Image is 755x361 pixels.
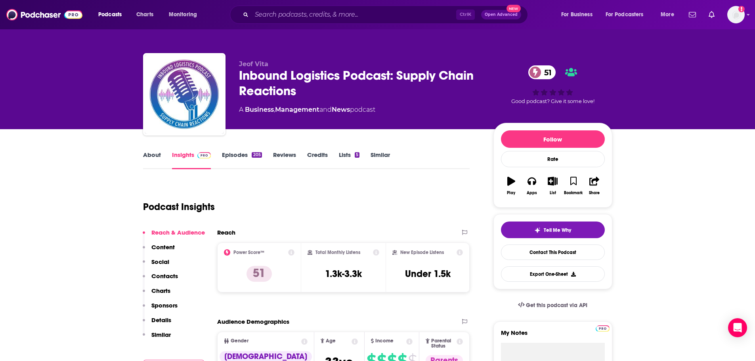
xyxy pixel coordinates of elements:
[143,287,170,302] button: Charts
[355,152,359,158] div: 5
[98,9,122,20] span: Podcasts
[252,152,262,158] div: 205
[526,302,587,309] span: Get this podcast via API
[143,302,178,316] button: Sponsors
[151,331,171,338] p: Similar
[172,151,211,169] a: InsightsPodchaser Pro
[143,316,171,331] button: Details
[501,222,605,238] button: tell me why sparkleTell Me Why
[431,338,455,349] span: Parental Status
[661,9,674,20] span: More
[561,9,593,20] span: For Business
[522,172,542,200] button: Apps
[375,338,394,344] span: Income
[315,250,360,255] h2: Total Monthly Listens
[222,151,262,169] a: Episodes205
[481,10,521,19] button: Open AdvancedNew
[217,229,235,236] h2: Reach
[507,5,521,12] span: New
[252,8,456,21] input: Search podcasts, credits, & more...
[245,106,274,113] a: Business
[512,296,594,315] a: Get this podcast via API
[217,318,289,325] h2: Audience Demographics
[151,302,178,309] p: Sponsors
[738,6,745,12] svg: Add a profile image
[501,130,605,148] button: Follow
[596,324,610,332] a: Pro website
[163,8,207,21] button: open menu
[589,191,600,195] div: Share
[233,250,264,255] h2: Power Score™
[727,6,745,23] img: User Profile
[273,151,296,169] a: Reviews
[527,191,537,195] div: Apps
[728,318,747,337] div: Open Intercom Messenger
[6,7,82,22] img: Podchaser - Follow, Share and Rate Podcasts
[332,106,350,113] a: News
[600,8,655,21] button: open menu
[151,229,205,236] p: Reach & Audience
[584,172,604,200] button: Share
[655,8,684,21] button: open menu
[143,229,205,243] button: Reach & Audience
[501,266,605,282] button: Export One-Sheet
[143,243,175,258] button: Content
[247,266,272,282] p: 51
[151,243,175,251] p: Content
[501,172,522,200] button: Play
[405,268,451,280] h3: Under 1.5k
[239,105,375,115] div: A podcast
[151,316,171,324] p: Details
[239,60,268,68] span: Jeof Vita
[339,151,359,169] a: Lists5
[705,8,718,21] a: Show notifications dropdown
[143,258,169,273] button: Social
[275,106,319,113] a: Management
[136,9,153,20] span: Charts
[237,6,535,24] div: Search podcasts, credits, & more...
[197,152,211,159] img: Podchaser Pro
[686,8,699,21] a: Show notifications dropdown
[528,65,556,79] a: 51
[501,151,605,167] div: Rate
[501,244,605,260] a: Contact This Podcast
[727,6,745,23] button: Show profile menu
[319,106,332,113] span: and
[143,151,161,169] a: About
[485,13,518,17] span: Open Advanced
[143,331,171,346] button: Similar
[564,191,583,195] div: Bookmark
[536,65,556,79] span: 51
[556,8,602,21] button: open menu
[131,8,158,21] a: Charts
[596,325,610,332] img: Podchaser Pro
[274,106,275,113] span: ,
[534,227,541,233] img: tell me why sparkle
[563,172,584,200] button: Bookmark
[542,172,563,200] button: List
[456,10,475,20] span: Ctrl K
[507,191,515,195] div: Play
[400,250,444,255] h2: New Episode Listens
[727,6,745,23] span: Logged in as tyllerbarner
[307,151,328,169] a: Credits
[145,55,224,134] a: Inbound Logistics Podcast: Supply Chain Reactions
[326,338,336,344] span: Age
[143,272,178,287] button: Contacts
[550,191,556,195] div: List
[231,338,248,344] span: Gender
[143,201,215,213] h1: Podcast Insights
[151,287,170,294] p: Charts
[501,329,605,343] label: My Notes
[511,98,594,104] span: Good podcast? Give it some love!
[544,227,571,233] span: Tell Me Why
[151,258,169,265] p: Social
[325,268,362,280] h3: 1.3k-3.3k
[606,9,644,20] span: For Podcasters
[169,9,197,20] span: Monitoring
[151,272,178,280] p: Contacts
[93,8,132,21] button: open menu
[493,60,612,109] div: 51Good podcast? Give it some love!
[371,151,390,169] a: Similar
